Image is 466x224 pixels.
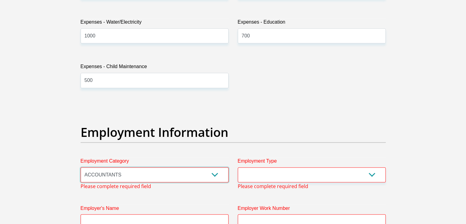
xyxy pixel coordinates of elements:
label: Expenses - Child Maintenance [81,63,229,73]
label: Employer's Name [81,204,229,214]
span: Please complete required field [238,182,308,190]
span: Please complete required field [81,182,151,190]
label: Expenses - Water/Electricity [81,18,229,28]
label: Employer Work Number [238,204,386,214]
label: Employment Category [81,157,229,167]
input: Expenses - Water/Electricity [81,28,229,43]
label: Expenses - Education [238,18,386,28]
label: Employment Type [238,157,386,167]
input: Expenses - Education [238,28,386,43]
h2: Employment Information [81,125,386,140]
input: Expenses - Child Maintenance [81,73,229,88]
